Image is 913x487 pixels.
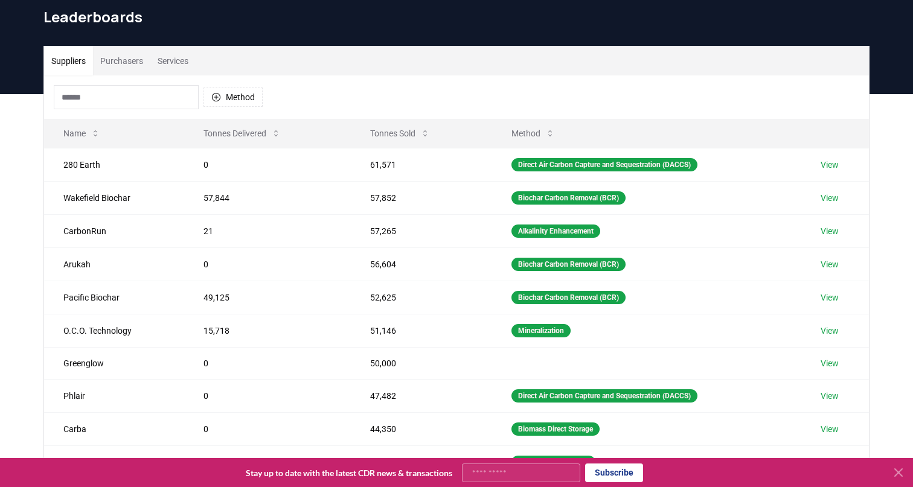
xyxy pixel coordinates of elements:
td: Carba [44,412,184,445]
td: 0 [184,379,351,412]
td: Wakefield Biochar [44,181,184,214]
td: 0 [184,247,351,281]
td: Greenglow [44,347,184,379]
a: View [821,423,839,435]
td: 61,571 [351,148,492,181]
td: 57,852 [351,181,492,214]
h1: Leaderboards [43,7,870,27]
div: Biochar Carbon Removal (BCR) [511,291,626,304]
div: Biochar Carbon Removal (BCR) [511,258,626,271]
td: UNDO [44,445,184,479]
td: 56,604 [351,247,492,281]
div: Alkalinity Enhancement [511,224,600,238]
td: 0 [184,412,351,445]
a: View [821,456,839,468]
td: 40,957 [351,445,492,479]
button: Method [502,121,565,145]
button: Services [150,46,196,75]
td: 44,350 [351,412,492,445]
div: Enhanced Weathering [511,456,595,469]
a: View [821,225,839,237]
td: 0 [184,148,351,181]
td: 51,146 [351,314,492,347]
td: Pacific Biochar [44,281,184,314]
button: Tonnes Sold [360,121,440,145]
td: 57,265 [351,214,492,247]
a: View [821,159,839,171]
td: 4,174 [184,445,351,479]
button: Purchasers [93,46,150,75]
div: Direct Air Carbon Capture and Sequestration (DACCS) [511,389,697,403]
a: View [821,291,839,304]
a: View [821,192,839,204]
td: 280 Earth [44,148,184,181]
td: Phlair [44,379,184,412]
div: Biochar Carbon Removal (BCR) [511,191,626,205]
a: View [821,357,839,369]
td: 47,482 [351,379,492,412]
td: 57,844 [184,181,351,214]
button: Suppliers [44,46,93,75]
td: CarbonRun [44,214,184,247]
td: Arukah [44,247,184,281]
td: O.C.O. Technology [44,314,184,347]
a: View [821,325,839,337]
a: View [821,258,839,270]
div: Biomass Direct Storage [511,422,600,436]
button: Tonnes Delivered [194,121,290,145]
button: Method [203,88,263,107]
div: Direct Air Carbon Capture and Sequestration (DACCS) [511,158,697,171]
td: 50,000 [351,347,492,379]
button: Name [54,121,110,145]
td: 15,718 [184,314,351,347]
td: 21 [184,214,351,247]
td: 52,625 [351,281,492,314]
td: 0 [184,347,351,379]
div: Mineralization [511,324,571,337]
a: View [821,390,839,402]
td: 49,125 [184,281,351,314]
